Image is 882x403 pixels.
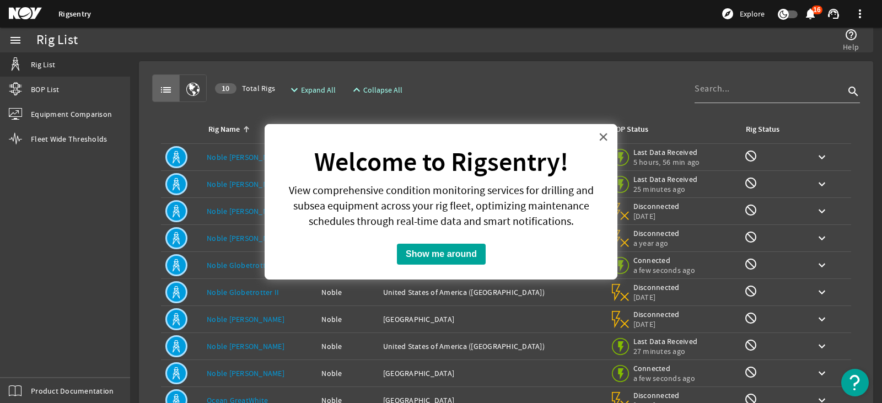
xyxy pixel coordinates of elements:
[633,157,700,167] span: 5 hours, 56 min ago
[633,336,698,346] span: Last Data Received
[827,7,840,20] mat-icon: support_agent
[207,206,284,216] a: Noble [PERSON_NAME]
[815,205,829,218] mat-icon: keyboard_arrow_down
[633,390,680,400] span: Disconnected
[207,314,284,324] a: Noble [PERSON_NAME]
[695,82,845,95] input: Search...
[31,385,114,396] span: Product Documentation
[815,151,829,164] mat-icon: keyboard_arrow_down
[804,7,817,20] mat-icon: notifications
[633,211,680,221] span: [DATE]
[744,284,757,298] mat-icon: Rig Monitoring not available for this rig
[611,123,648,136] div: BOP Status
[207,233,284,243] a: Noble [PERSON_NAME]
[847,85,860,98] i: search
[215,83,236,94] div: 10
[323,123,345,136] div: Owner
[815,340,829,353] mat-icon: keyboard_arrow_down
[815,286,829,299] mat-icon: keyboard_arrow_down
[207,179,284,189] a: Noble [PERSON_NAME]
[207,341,284,351] a: Noble [PERSON_NAME]
[744,257,757,271] mat-icon: Rig Monitoring not available for this rig
[633,184,698,194] span: 25 minutes ago
[744,176,757,190] mat-icon: Rig Monitoring not available for this rig
[321,287,374,298] div: Noble
[744,311,757,325] mat-icon: Rig Monitoring not available for this rig
[321,314,374,325] div: Noble
[744,366,757,379] mat-icon: Rig Monitoring not available for this rig
[215,83,275,94] span: Total Rigs
[159,83,173,96] mat-icon: list
[744,149,757,163] mat-icon: Rig Monitoring not available for this rig
[740,8,765,19] span: Explore
[633,309,680,319] span: Disconnected
[208,123,240,136] div: Rig Name
[31,109,112,120] span: Equipment Comparison
[633,319,680,329] span: [DATE]
[721,7,734,20] mat-icon: explore
[383,368,601,379] div: [GEOGRAPHIC_DATA]
[633,238,680,248] span: a year ago
[207,287,279,297] a: Noble Globetrotter II
[746,123,779,136] div: Rig Status
[321,368,374,379] div: Noble
[815,232,829,245] mat-icon: keyboard_arrow_down
[841,369,869,396] button: Open Resource Center
[744,338,757,352] mat-icon: Rig Monitoring not available for this rig
[278,183,604,229] p: View comprehensive condition monitoring services for drilling and subsea equipment across your ri...
[31,59,55,70] span: Rig List
[301,84,336,95] span: Expand All
[314,145,568,180] strong: Welcome to Rigsentry!
[633,201,680,211] span: Disconnected
[288,83,297,96] mat-icon: expand_more
[633,282,680,292] span: Disconnected
[815,367,829,380] mat-icon: keyboard_arrow_down
[383,341,601,352] div: United States of America ([GEOGRAPHIC_DATA])
[633,147,700,157] span: Last Data Received
[843,41,859,52] span: Help
[633,265,695,275] span: a few seconds ago
[633,228,680,238] span: Disconnected
[207,368,284,378] a: Noble [PERSON_NAME]
[363,84,402,95] span: Collapse All
[383,314,601,325] div: [GEOGRAPHIC_DATA]
[633,373,695,383] span: a few seconds ago
[397,244,486,265] button: Show me around
[633,346,698,356] span: 27 minutes ago
[207,260,277,270] a: Noble Globetrotter I
[36,35,78,46] div: Rig List
[845,28,858,41] mat-icon: help_outline
[31,133,107,144] span: Fleet Wide Thresholds
[9,34,22,47] mat-icon: menu
[31,84,59,95] span: BOP List
[633,174,698,184] span: Last Data Received
[385,123,414,136] div: Location
[633,363,695,373] span: Connected
[350,83,359,96] mat-icon: expand_less
[598,128,609,146] button: Close
[383,287,601,298] div: United States of America ([GEOGRAPHIC_DATA])
[744,203,757,217] mat-icon: Rig Monitoring not available for this rig
[58,9,91,19] a: Rigsentry
[633,255,695,265] span: Connected
[744,230,757,244] mat-icon: Rig Monitoring not available for this rig
[207,152,284,162] a: Noble [PERSON_NAME]
[815,313,829,326] mat-icon: keyboard_arrow_down
[633,292,680,302] span: [DATE]
[815,259,829,272] mat-icon: keyboard_arrow_down
[815,178,829,191] mat-icon: keyboard_arrow_down
[321,341,374,352] div: Noble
